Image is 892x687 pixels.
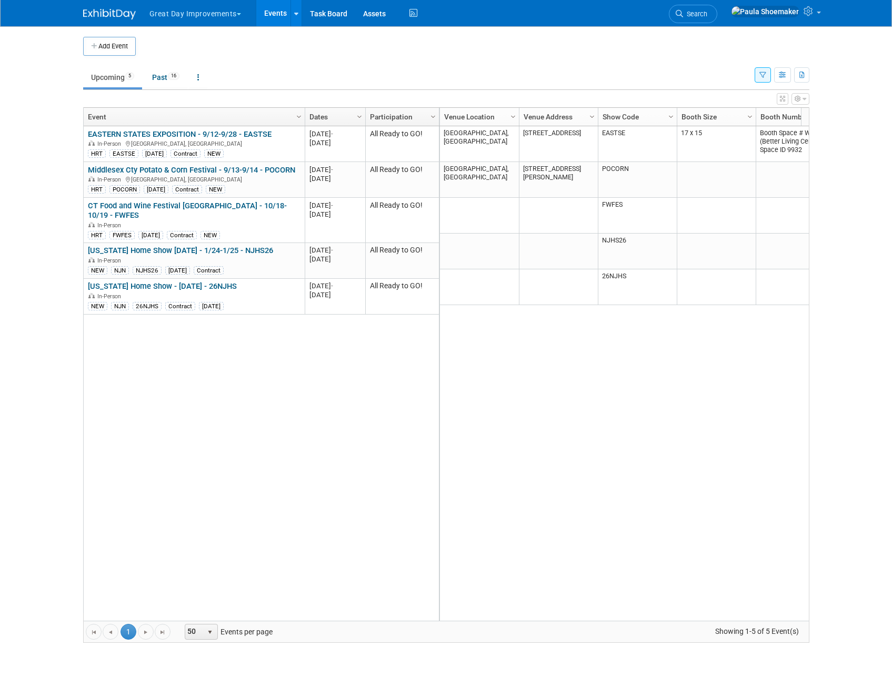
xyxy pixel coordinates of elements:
[370,108,432,126] a: Participation
[86,624,102,640] a: Go to the first page
[103,624,118,640] a: Go to the previous page
[677,126,756,162] td: 17 x 15
[88,139,300,148] div: [GEOGRAPHIC_DATA], [GEOGRAPHIC_DATA]
[331,166,333,174] span: -
[138,231,163,239] div: [DATE]
[667,113,675,121] span: Column Settings
[138,624,154,640] a: Go to the next page
[519,126,598,162] td: [STREET_ADDRESS]
[206,628,214,637] span: select
[681,108,749,126] a: Booth Size
[97,140,124,147] span: In-Person
[88,231,106,239] div: HRT
[142,628,150,637] span: Go to the next page
[309,290,360,299] div: [DATE]
[365,198,439,243] td: All Ready to GO!
[705,624,808,639] span: Showing 1-5 of 5 Event(s)
[440,162,519,198] td: [GEOGRAPHIC_DATA], [GEOGRAPHIC_DATA]
[309,201,360,210] div: [DATE]
[165,302,195,310] div: Contract
[760,108,828,126] a: Booth Number
[309,174,360,183] div: [DATE]
[309,138,360,147] div: [DATE]
[158,628,167,637] span: Go to the last page
[669,5,717,23] a: Search
[109,149,138,158] div: EASTSE
[440,126,519,162] td: [GEOGRAPHIC_DATA], [GEOGRAPHIC_DATA]
[444,108,512,126] a: Venue Location
[331,201,333,209] span: -
[598,269,677,305] td: 26NJHS
[519,162,598,198] td: [STREET_ADDRESS][PERSON_NAME]
[295,113,303,121] span: Column Settings
[144,185,168,194] div: [DATE]
[309,255,360,264] div: [DATE]
[109,231,135,239] div: FWFES
[88,246,273,255] a: [US_STATE] Home Show [DATE] - 1/24-1/25 - NJHS26
[111,302,129,310] div: NJN
[309,281,360,290] div: [DATE]
[355,113,364,121] span: Column Settings
[168,72,179,80] span: 16
[155,624,171,640] a: Go to the last page
[206,185,225,194] div: NEW
[204,149,224,158] div: NEW
[507,108,519,124] a: Column Settings
[88,281,237,291] a: [US_STATE] Home Show - [DATE] - 26NJHS
[756,126,835,162] td: Booth Space # W13 (Better Living Center) Space ID 9932
[354,108,365,124] a: Column Settings
[106,628,115,637] span: Go to the previous page
[83,9,136,19] img: ExhibitDay
[365,279,439,315] td: All Ready to GO!
[88,129,272,139] a: EASTERN STATES EXPOSITION - 9/12-9/28 - EASTSE
[199,302,224,310] div: [DATE]
[172,185,202,194] div: Contract
[365,243,439,279] td: All Ready to GO!
[88,222,95,227] img: In-Person Event
[509,113,517,121] span: Column Settings
[83,67,142,87] a: Upcoming5
[746,113,754,121] span: Column Settings
[167,231,197,239] div: Contract
[603,108,670,126] a: Show Code
[89,628,98,637] span: Go to the first page
[88,149,106,158] div: HRT
[588,113,596,121] span: Column Settings
[201,231,220,239] div: NEW
[429,113,437,121] span: Column Settings
[142,149,167,158] div: [DATE]
[88,302,107,310] div: NEW
[331,246,333,254] span: -
[88,165,295,175] a: Middlesex Cty Potato & Corn Festival - 9/13-9/14 - POCORN
[97,222,124,229] span: In-Person
[744,108,756,124] a: Column Settings
[88,293,95,298] img: In-Person Event
[133,266,162,275] div: NJHS26
[121,624,136,640] span: 1
[586,108,598,124] a: Column Settings
[194,266,224,275] div: Contract
[598,234,677,269] td: NJHS26
[309,129,360,138] div: [DATE]
[109,185,140,194] div: POCORN
[331,282,333,290] span: -
[427,108,439,124] a: Column Settings
[171,624,283,640] span: Events per page
[309,210,360,219] div: [DATE]
[598,126,677,162] td: EASTSE
[165,266,190,275] div: [DATE]
[331,130,333,138] span: -
[97,293,124,300] span: In-Person
[88,108,298,126] a: Event
[88,140,95,146] img: In-Person Event
[133,302,162,310] div: 26NJHS
[88,266,107,275] div: NEW
[731,6,799,17] img: Paula Shoemaker
[309,108,358,126] a: Dates
[88,176,95,181] img: In-Person Event
[88,175,300,184] div: [GEOGRAPHIC_DATA], [GEOGRAPHIC_DATA]
[524,108,591,126] a: Venue Address
[171,149,201,158] div: Contract
[97,176,124,183] span: In-Person
[665,108,677,124] a: Column Settings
